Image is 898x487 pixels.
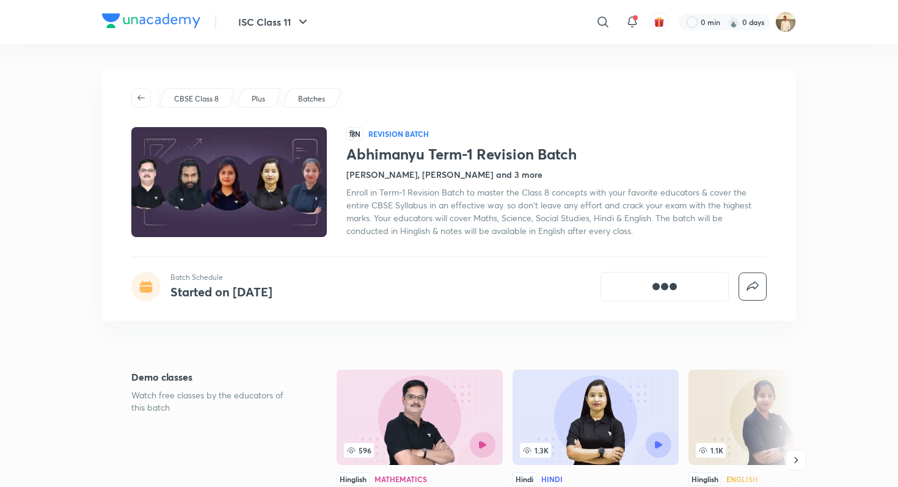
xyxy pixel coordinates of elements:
div: Hinglish [688,472,721,486]
p: Plus [252,93,265,104]
a: CBSE Class 8 [172,93,221,104]
div: Hindi [513,472,536,486]
button: [object Object] [600,272,729,301]
img: avatar [654,16,665,27]
h4: [PERSON_NAME], [PERSON_NAME] and 3 more [346,168,542,181]
a: Company Logo [102,13,200,31]
button: avatar [649,12,669,32]
p: Watch free classes by the educators of this batch [131,389,298,414]
img: streak [728,16,740,28]
span: Enroll in Term-1 Revision Batch to master the Class 8 concepts with your favorite educators & cov... [346,186,751,236]
h4: Started on [DATE] [170,284,272,300]
p: Batches [298,93,325,104]
div: Hinglish [337,472,370,486]
img: Thumbnail [130,126,329,238]
div: Hindi [541,475,563,483]
h5: Demo classes [131,370,298,384]
span: 596 [344,443,374,458]
p: Batch Schedule [170,272,272,283]
p: CBSE Class 8 [174,93,219,104]
span: हिN [346,127,363,141]
img: Chandrakant Deshmukh [775,12,796,32]
span: 1.1K [696,443,726,458]
img: Company Logo [102,13,200,28]
h1: Abhimanyu Term-1 Revision Batch [346,145,767,163]
a: Batches [296,93,327,104]
div: Mathematics [374,475,427,483]
a: Plus [250,93,268,104]
span: 1.3K [520,443,551,458]
p: Revision Batch [368,129,429,139]
button: ISC Class 11 [231,10,318,34]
